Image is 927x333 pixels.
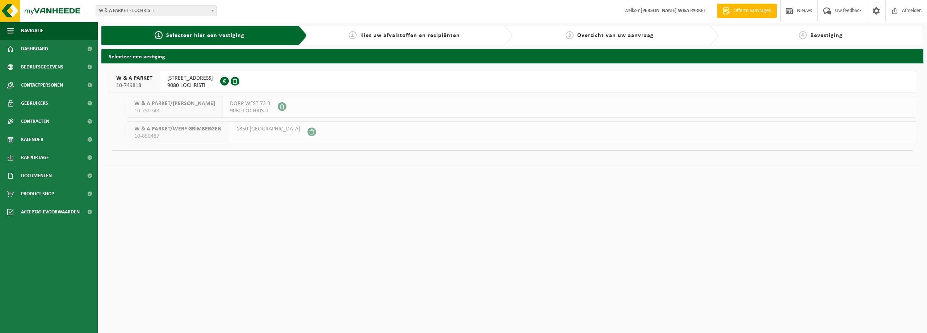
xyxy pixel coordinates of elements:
span: Product Shop [21,185,54,203]
span: W & A PARKET/WERF GRIMBERGEN [134,125,222,133]
span: 10-750743 [134,107,215,115]
a: Offerte aanvragen [717,4,777,18]
span: Bevestiging [810,33,843,38]
span: 3 [566,31,574,39]
span: Offerte aanvragen [732,7,773,14]
span: Gebruikers [21,94,48,112]
span: 10-749818 [116,82,152,89]
span: Rapportage [21,149,49,167]
span: Acceptatievoorwaarden [21,203,80,221]
span: W & A PARKET - LOCHRISTI [96,5,217,16]
span: Selecteer hier een vestiging [166,33,244,38]
button: W & A PARKET 10-749818 [STREET_ADDRESS]9080 LOCHRISTI [109,71,916,92]
span: Bedrijfsgegevens [21,58,63,76]
span: [STREET_ADDRESS] [167,75,213,82]
span: Contactpersonen [21,76,63,94]
span: Documenten [21,167,52,185]
span: W & A PARKET [116,75,152,82]
span: 4 [799,31,807,39]
span: 9080 LOCHRISTI [230,107,270,115]
span: Kies uw afvalstoffen en recipiënten [360,33,460,38]
span: Dashboard [21,40,48,58]
span: 9080 LOCHRISTI [167,82,213,89]
span: Navigatie [21,22,43,40]
span: 1850 [GEOGRAPHIC_DATA] [236,125,300,133]
strong: [PERSON_NAME] W&A PARKET [641,8,706,13]
span: Kalender [21,130,43,149]
span: Contracten [21,112,49,130]
span: 2 [349,31,357,39]
span: 1 [155,31,163,39]
span: 10-850487 [134,133,222,140]
span: W & A PARKET - LOCHRISTI [96,6,216,16]
span: DORP WEST 73 B [230,100,270,107]
span: Overzicht van uw aanvraag [577,33,654,38]
span: W & A PARKET/[PERSON_NAME] [134,100,215,107]
h2: Selecteer een vestiging [101,49,923,63]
